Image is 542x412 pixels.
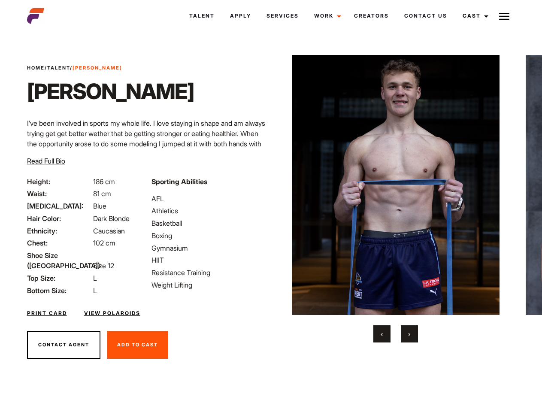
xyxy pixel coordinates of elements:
li: Boxing [151,230,266,241]
a: View Polaroids [84,309,140,317]
span: Read Full Bio [27,157,65,165]
span: L [93,274,97,282]
li: Weight Lifting [151,280,266,290]
span: Hair Color: [27,213,91,224]
span: Height: [27,176,91,187]
a: Services [259,4,306,27]
strong: Sporting Abilities [151,177,207,186]
span: Chest: [27,238,91,248]
p: I’ve been involved in sports my whole life. I love staying in shape and am always trying get get ... [27,118,266,190]
button: Add To Cast [107,331,168,359]
a: Creators [346,4,397,27]
span: 102 cm [93,239,115,247]
span: Bottom Size: [27,285,91,296]
button: Read Full Bio [27,156,65,166]
a: Print Card [27,309,67,317]
li: Basketball [151,218,266,228]
h1: [PERSON_NAME] [27,79,194,104]
li: HIIT [151,255,266,265]
span: L [93,286,97,295]
span: Add To Cast [117,342,158,348]
img: Burger icon [499,11,509,21]
a: Work [306,4,346,27]
li: Athletics [151,206,266,216]
span: 81 cm [93,189,111,198]
button: Contact Agent [27,331,100,359]
span: Ethnicity: [27,226,91,236]
span: Next [408,330,410,338]
a: Talent [182,4,222,27]
li: AFL [151,194,266,204]
span: Dark Blonde [93,214,130,223]
span: Previous [381,330,383,338]
span: Caucasian [93,227,125,235]
span: / / [27,64,122,72]
span: Top Size: [27,273,91,283]
strong: [PERSON_NAME] [73,65,122,71]
a: Home [27,65,45,71]
a: Apply [222,4,259,27]
span: 186 cm [93,177,115,186]
span: Blue [93,202,106,210]
a: Cast [455,4,494,27]
span: Shoe Size ([GEOGRAPHIC_DATA]): [27,250,91,271]
span: [MEDICAL_DATA]: [27,201,91,211]
li: Gymnasium [151,243,266,253]
a: Talent [47,65,70,71]
a: Contact Us [397,4,455,27]
span: Waist: [27,188,91,199]
img: cropped-aefm-brand-fav-22-square.png [27,7,44,24]
li: Resistance Training [151,267,266,278]
span: Size 12 [93,261,114,270]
